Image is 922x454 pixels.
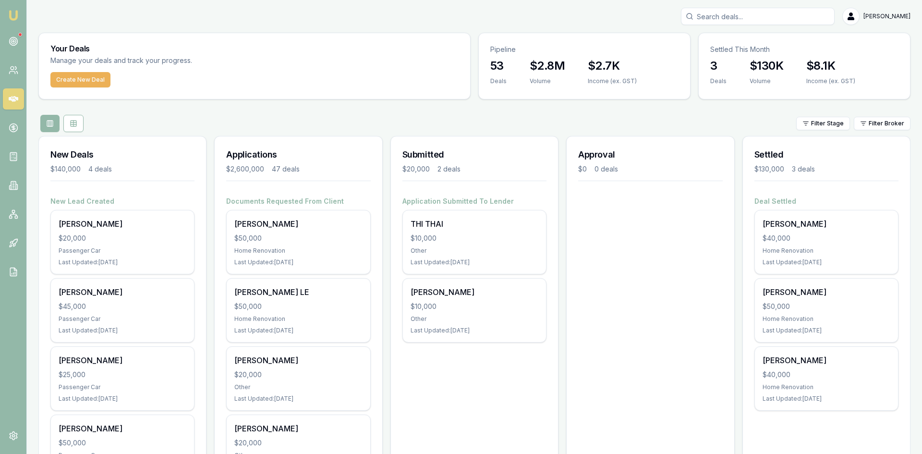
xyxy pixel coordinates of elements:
[234,395,362,403] div: Last Updated: [DATE]
[226,148,370,161] h3: Applications
[234,327,362,334] div: Last Updated: [DATE]
[763,247,890,255] div: Home Renovation
[710,77,727,85] div: Deals
[59,383,186,391] div: Passenger Car
[59,327,186,334] div: Last Updated: [DATE]
[594,164,618,174] div: 0 deals
[272,164,300,174] div: 47 deals
[402,196,546,206] h4: Application Submitted To Lender
[411,286,538,298] div: [PERSON_NAME]
[754,164,784,174] div: $130,000
[763,395,890,403] div: Last Updated: [DATE]
[234,218,362,230] div: [PERSON_NAME]
[811,120,844,127] span: Filter Stage
[88,164,112,174] div: 4 deals
[50,45,459,52] h3: Your Deals
[763,370,890,380] div: $40,000
[437,164,461,174] div: 2 deals
[59,315,186,323] div: Passenger Car
[763,315,890,323] div: Home Renovation
[588,58,637,74] h3: $2.7K
[234,438,362,448] div: $20,000
[59,302,186,311] div: $45,000
[234,423,362,434] div: [PERSON_NAME]
[530,77,565,85] div: Volume
[806,58,855,74] h3: $8.1K
[763,302,890,311] div: $50,000
[234,355,362,366] div: [PERSON_NAME]
[234,233,362,243] div: $50,000
[763,286,890,298] div: [PERSON_NAME]
[578,164,587,174] div: $0
[710,58,727,74] h3: 3
[411,233,538,243] div: $10,000
[59,395,186,403] div: Last Updated: [DATE]
[792,164,815,174] div: 3 deals
[490,58,507,74] h3: 53
[750,58,783,74] h3: $130K
[59,233,186,243] div: $20,000
[411,247,538,255] div: Other
[234,315,362,323] div: Home Renovation
[750,77,783,85] div: Volume
[50,196,194,206] h4: New Lead Created
[234,370,362,380] div: $20,000
[411,258,538,266] div: Last Updated: [DATE]
[411,315,538,323] div: Other
[530,58,565,74] h3: $2.8M
[59,423,186,434] div: [PERSON_NAME]
[754,148,898,161] h3: Settled
[681,8,835,25] input: Search deals
[59,286,186,298] div: [PERSON_NAME]
[234,383,362,391] div: Other
[59,438,186,448] div: $50,000
[411,218,538,230] div: THI THAI
[50,148,194,161] h3: New Deals
[411,327,538,334] div: Last Updated: [DATE]
[763,327,890,334] div: Last Updated: [DATE]
[8,10,19,21] img: emu-icon-u.png
[806,77,855,85] div: Income (ex. GST)
[59,370,186,380] div: $25,000
[863,12,910,20] span: [PERSON_NAME]
[490,45,679,54] p: Pipeline
[763,233,890,243] div: $40,000
[578,148,722,161] h3: Approval
[763,355,890,366] div: [PERSON_NAME]
[796,117,850,130] button: Filter Stage
[754,196,898,206] h4: Deal Settled
[50,72,110,87] button: Create New Deal
[234,258,362,266] div: Last Updated: [DATE]
[234,302,362,311] div: $50,000
[226,164,264,174] div: $2,600,000
[763,383,890,391] div: Home Renovation
[854,117,910,130] button: Filter Broker
[490,77,507,85] div: Deals
[59,355,186,366] div: [PERSON_NAME]
[226,196,370,206] h4: Documents Requested From Client
[402,148,546,161] h3: Submitted
[59,258,186,266] div: Last Updated: [DATE]
[710,45,898,54] p: Settled This Month
[763,218,890,230] div: [PERSON_NAME]
[234,286,362,298] div: [PERSON_NAME] LE
[59,218,186,230] div: [PERSON_NAME]
[59,247,186,255] div: Passenger Car
[234,247,362,255] div: Home Renovation
[50,55,296,66] p: Manage your deals and track your progress.
[869,120,904,127] span: Filter Broker
[402,164,430,174] div: $20,000
[411,302,538,311] div: $10,000
[588,77,637,85] div: Income (ex. GST)
[50,164,81,174] div: $140,000
[763,258,890,266] div: Last Updated: [DATE]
